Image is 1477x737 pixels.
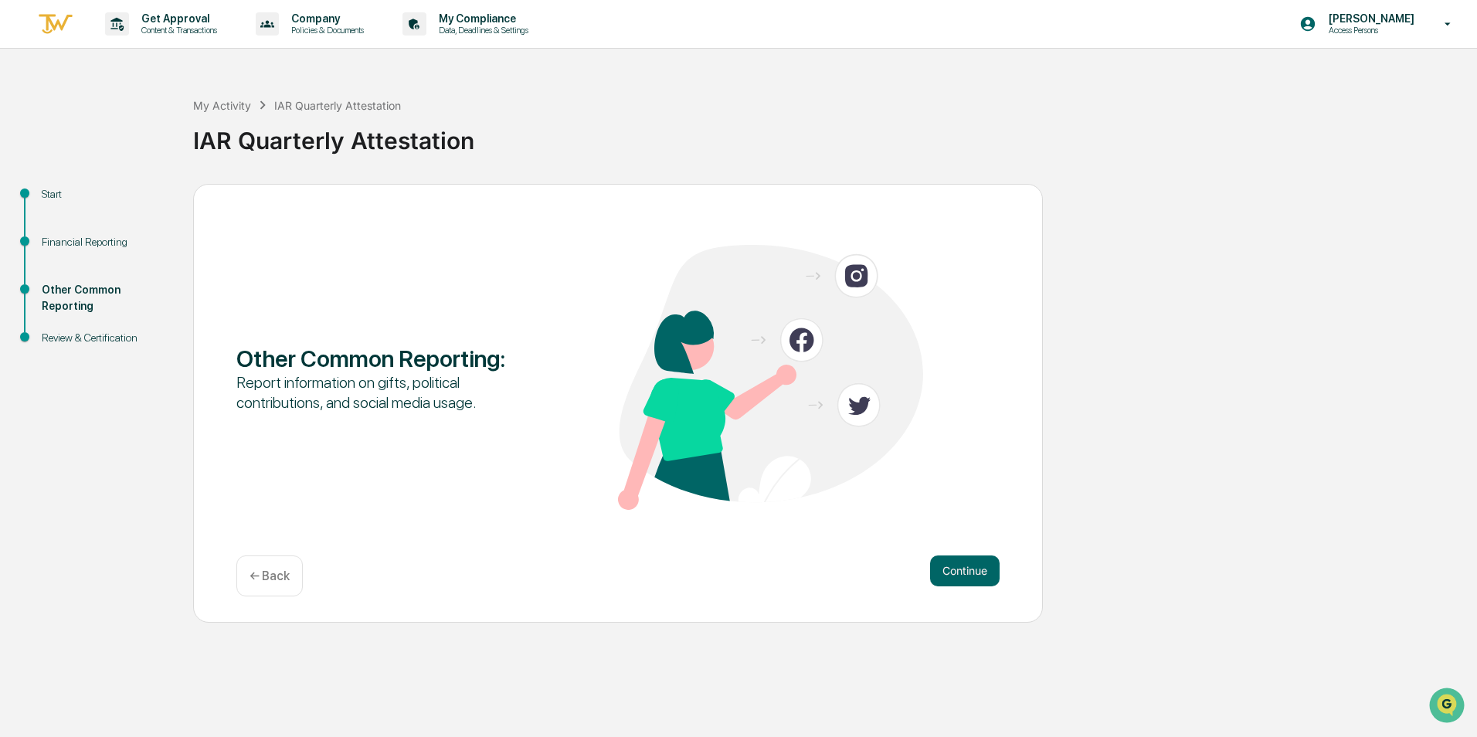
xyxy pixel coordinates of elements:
[279,12,372,25] p: Company
[31,224,97,239] span: Data Lookup
[193,99,251,112] div: My Activity
[618,245,923,510] img: Other Common Reporting
[250,569,290,583] p: ← Back
[154,262,187,273] span: Pylon
[9,218,104,246] a: 🔎Data Lookup
[426,25,536,36] p: Data, Deadlines & Settings
[236,372,542,413] div: Report information on gifts, political contributions, and social media usage.
[15,32,281,57] p: How can we help?
[109,261,187,273] a: Powered byPylon
[53,134,195,146] div: We're available if you need us!
[129,12,225,25] p: Get Approval
[15,118,43,146] img: 1746055101610-c473b297-6a78-478c-a979-82029cc54cd1
[42,330,168,346] div: Review & Certification
[279,25,372,36] p: Policies & Documents
[112,196,124,209] div: 🗄️
[42,234,168,250] div: Financial Reporting
[37,12,74,37] img: logo
[42,186,168,202] div: Start
[9,188,106,216] a: 🖐️Preclearance
[15,226,28,238] div: 🔎
[263,123,281,141] button: Start new chat
[129,25,225,36] p: Content & Transactions
[31,195,100,210] span: Preclearance
[193,114,1469,155] div: IAR Quarterly Attestation
[1428,686,1469,728] iframe: Open customer support
[127,195,192,210] span: Attestations
[274,99,401,112] div: IAR Quarterly Attestation
[930,555,1000,586] button: Continue
[1316,12,1422,25] p: [PERSON_NAME]
[106,188,198,216] a: 🗄️Attestations
[236,345,542,372] div: Other Common Reporting :
[426,12,536,25] p: My Compliance
[53,118,253,134] div: Start new chat
[42,282,168,314] div: Other Common Reporting
[1316,25,1422,36] p: Access Persons
[15,196,28,209] div: 🖐️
